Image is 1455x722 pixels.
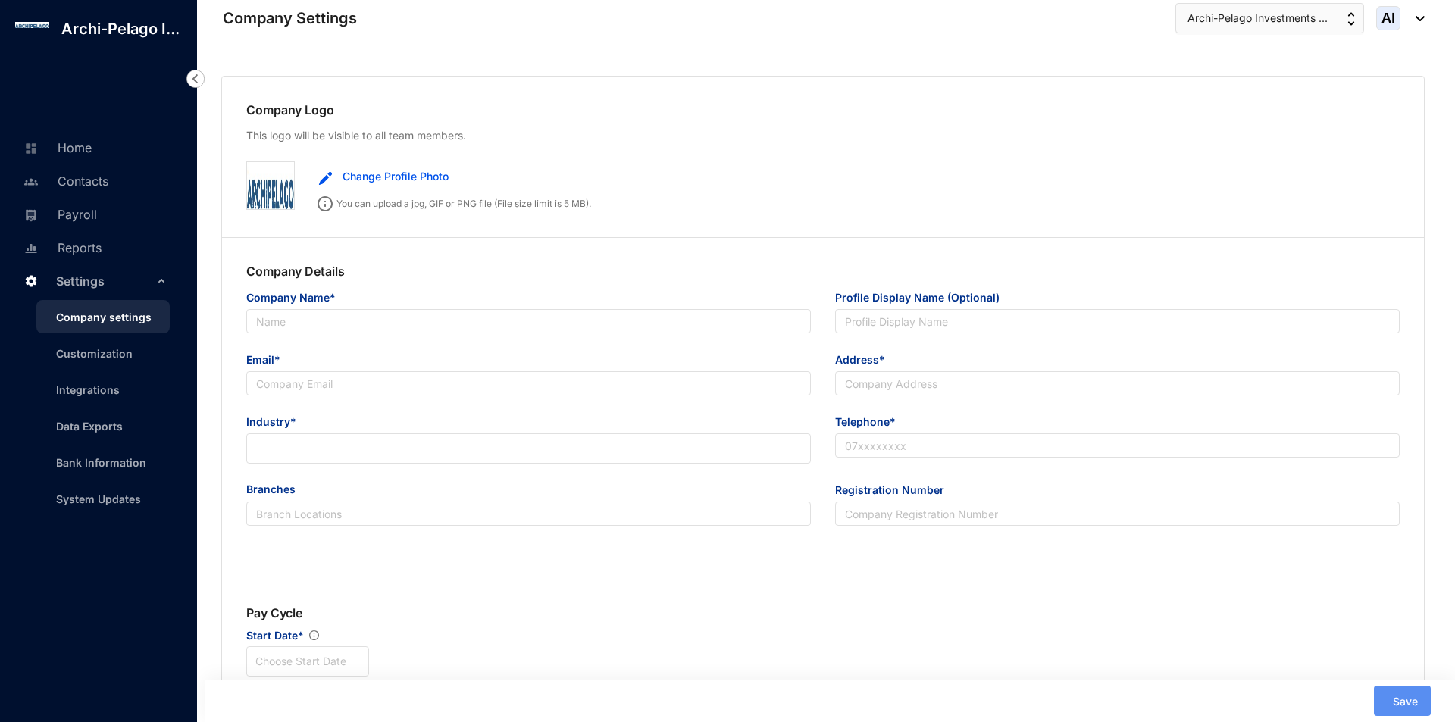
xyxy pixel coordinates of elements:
[835,309,1400,333] input: Profile Display Name (Optional)
[246,352,291,368] label: Email*
[1175,3,1364,33] button: Archi-Pelago Investments ...
[24,274,38,288] img: settings.f4f5bcbb8b4eaa341756.svg
[246,604,369,622] p: Pay Cycle
[307,192,591,211] p: You can upload a jpg, GIF or PNG file (File size limit is 5 MB).
[246,371,811,395] input: Email*
[49,18,192,39] p: Archi-Pelago I...
[24,242,38,255] img: report-unselected.e6a6b4230fc7da01f883.svg
[1347,12,1355,26] img: up-down-arrow.74152d26bf9780fbf563ca9c90304185.svg
[44,347,133,360] a: Customization
[1381,11,1395,25] span: AI
[835,371,1400,395] input: Address*
[246,128,1400,143] p: This logo will be visible to all team members.
[835,502,1400,526] input: Registration Number
[835,352,896,368] label: Address*
[44,311,152,323] a: Company settings
[12,197,179,230] li: Payroll
[24,208,38,222] img: payroll-unselected.b590312f920e76f0c668.svg
[12,164,179,197] li: Contacts
[44,383,120,396] a: Integrations
[309,624,319,646] img: info.ad751165ce926853d1d36026adaaebbf.svg
[24,142,38,155] img: home-unselected.a29eae3204392db15eaf.svg
[223,8,357,29] p: Company Settings
[44,456,146,469] a: Bank Information
[318,172,332,186] img: edit.b4a5041f3f6abf5ecd95e844d29cd5d6.svg
[20,140,92,155] a: Home
[24,175,38,189] img: people-unselected.118708e94b43a90eceab.svg
[246,482,811,500] span: Branches
[835,414,906,430] label: Telephone*
[246,502,811,526] input: Branch Locations
[1374,686,1431,716] button: Save
[20,207,97,222] a: Payroll
[12,130,179,164] li: Home
[12,230,179,264] li: Reports
[246,289,346,306] label: Company Name*
[1408,16,1425,21] img: dropdown-black.8e83cc76930a90b1a4fdb6d089b7bf3a.svg
[44,420,123,433] a: Data Exports
[835,289,1010,306] label: Profile Display Name (Optional)
[44,492,141,505] a: System Updates
[246,622,304,646] span: Start Date*
[56,266,153,296] span: Settings
[246,262,1400,289] p: Company Details
[246,309,811,333] input: Company Name*
[835,482,955,499] label: Registration Number
[246,414,307,430] label: Industry*
[20,173,108,189] a: Contacts
[246,101,1400,119] p: Company Logo
[20,240,102,255] a: Reports
[343,168,449,185] span: Change Profile Photo
[1187,10,1328,27] span: Archi-Pelago Investments ...
[186,70,205,88] img: nav-icon-left.19a07721e4dec06a274f6d07517f07b7.svg
[15,22,49,28] img: log
[307,161,460,192] button: Change Profile Photo
[835,433,1400,458] input: Telephone*
[1393,694,1418,709] span: Save
[318,196,333,211] img: info.ad751165ce926853d1d36026adaaebbf.svg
